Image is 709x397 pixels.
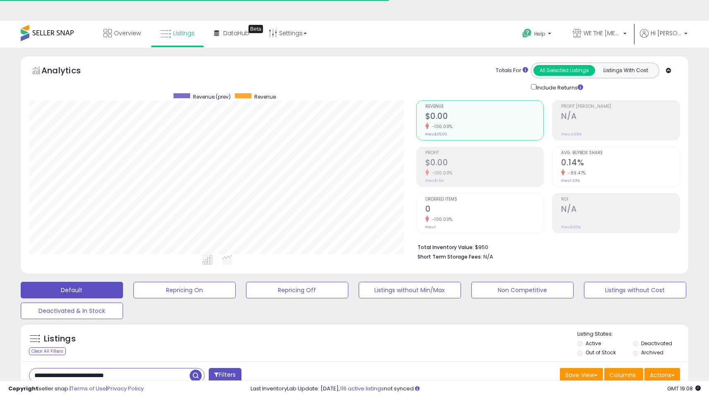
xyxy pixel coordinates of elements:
[359,282,461,298] button: Listings without Min/Max
[561,151,680,155] span: Avg. Buybox Share
[595,65,656,76] button: Listings With Cost
[8,385,144,393] div: seller snap | |
[561,132,581,137] small: Prev: 4.69%
[560,368,603,382] button: Save View
[254,93,276,100] span: Revenue
[154,21,201,46] a: Listings
[21,282,123,298] button: Default
[516,22,559,48] a: Help
[429,216,453,223] small: -100.00%
[425,204,544,215] h2: 0
[71,385,106,392] a: Terms of Use
[533,65,595,76] button: All Selected Listings
[340,385,384,392] a: 116 active listings
[577,330,688,338] p: Listing States:
[417,253,482,260] b: Short Term Storage Fees:
[425,197,544,202] span: Ordered Items
[483,253,493,261] span: N/A
[425,158,544,169] h2: $0.00
[561,111,680,123] h2: N/A
[44,333,76,345] h5: Listings
[114,29,141,37] span: Overview
[586,340,601,347] label: Active
[471,282,574,298] button: Non Competitive
[667,385,701,392] span: 2025-09-11 19:08 GMT
[263,21,313,46] a: Settings
[209,368,241,382] button: Filters
[429,123,453,130] small: -100.00%
[567,21,633,48] a: WE THE [MEDICAL_DATA]
[107,385,144,392] a: Privacy Policy
[21,303,123,319] button: Deactivated & In Stock
[248,25,263,33] div: Tooltip anchor
[604,368,643,382] button: Columns
[417,244,474,251] b: Total Inventory Value:
[584,282,686,298] button: Listings without Cost
[561,204,680,215] h2: N/A
[429,170,453,176] small: -100.00%
[640,29,687,48] a: Hi [PERSON_NAME]
[610,371,636,379] span: Columns
[525,82,593,92] div: Include Returns
[586,349,616,356] label: Out of Stock
[561,104,680,109] span: Profit [PERSON_NAME]
[561,158,680,169] h2: 0.14%
[417,242,674,252] li: $950
[8,385,39,392] strong: Copyright
[641,340,672,347] label: Deactivated
[425,178,444,183] small: Prev: $1.64
[173,29,195,37] span: Listings
[223,29,249,37] span: DataHub
[561,178,580,183] small: Prev: 1.33%
[641,349,663,356] label: Archived
[584,29,621,37] span: WE THE [MEDICAL_DATA]
[651,29,682,37] span: Hi [PERSON_NAME]
[496,67,528,75] div: Totals For
[41,65,97,78] h5: Analytics
[561,197,680,202] span: ROI
[208,21,256,46] a: DataHub
[193,93,231,100] span: Revenue (prev)
[425,151,544,155] span: Profit
[251,385,701,393] div: Last InventoryLab Update: [DATE], not synced.
[29,347,66,355] div: Clear All Filters
[97,21,147,46] a: Overview
[425,225,436,230] small: Prev: 1
[425,132,447,137] small: Prev: $35.00
[644,368,680,382] button: Actions
[522,28,532,39] i: Get Help
[561,225,581,230] small: Prev: 8.63%
[133,282,236,298] button: Repricing On
[534,30,545,37] span: Help
[565,170,586,176] small: -89.47%
[425,111,544,123] h2: $0.00
[246,282,348,298] button: Repricing Off
[425,104,544,109] span: Revenue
